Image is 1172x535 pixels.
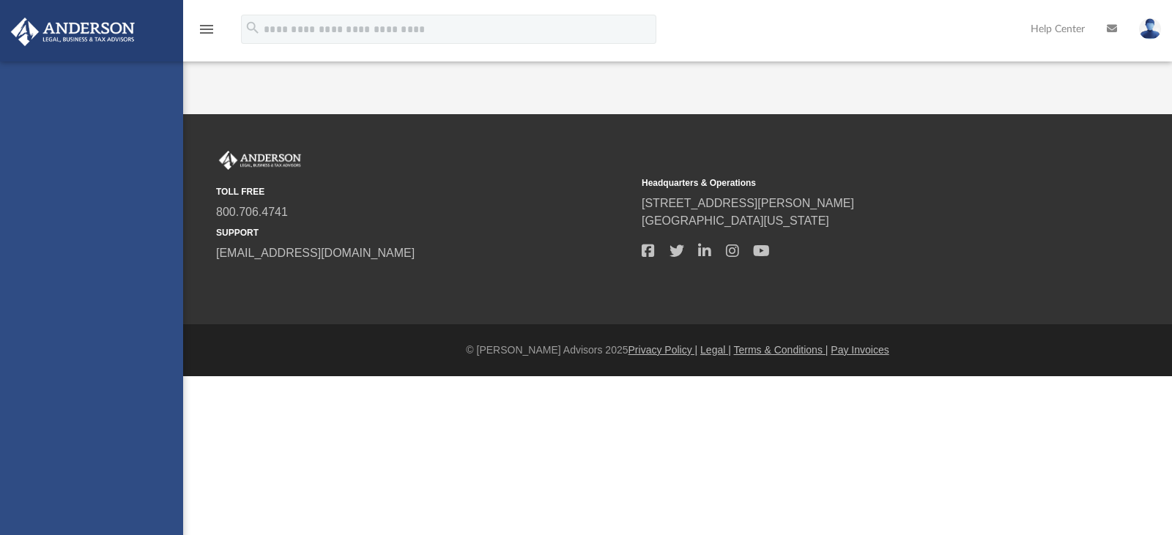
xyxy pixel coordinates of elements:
a: [STREET_ADDRESS][PERSON_NAME] [642,197,854,209]
a: [GEOGRAPHIC_DATA][US_STATE] [642,214,829,227]
small: Headquarters & Operations [642,176,1057,190]
a: Privacy Policy | [628,344,698,356]
img: User Pic [1139,18,1161,40]
small: SUPPORT [216,226,631,239]
a: Legal | [700,344,731,356]
a: [EMAIL_ADDRESS][DOMAIN_NAME] [216,247,415,259]
a: Terms & Conditions | [734,344,828,356]
i: search [245,20,261,36]
a: menu [198,28,215,38]
img: Anderson Advisors Platinum Portal [7,18,139,46]
a: 800.706.4741 [216,206,288,218]
small: TOLL FREE [216,185,631,198]
a: Pay Invoices [831,344,889,356]
div: © [PERSON_NAME] Advisors 2025 [183,343,1172,358]
i: menu [198,20,215,38]
img: Anderson Advisors Platinum Portal [216,151,304,170]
